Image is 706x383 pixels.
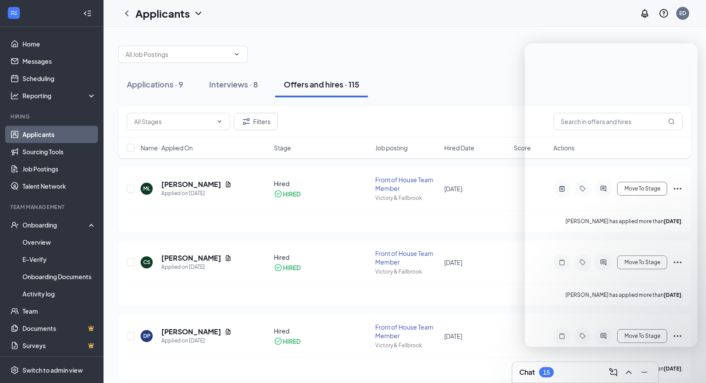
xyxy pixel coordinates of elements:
svg: CheckmarkCircle [274,263,282,272]
div: Offers and hires · 115 [284,79,359,90]
div: Applied on [DATE] [161,263,232,271]
span: Stage [274,143,291,152]
span: Name · Applied On [141,143,193,152]
svg: Notifications [640,8,650,19]
div: Applications · 9 [127,79,183,90]
div: ML [143,185,150,192]
div: HIRED [283,190,301,198]
svg: ComposeMessage [608,367,618,377]
div: ED [679,9,686,17]
svg: ChevronUp [624,367,634,377]
div: Interviews · 8 [209,79,258,90]
button: Minimize [637,365,651,379]
a: Overview [22,234,96,251]
div: Victory & Fallbrook [375,194,439,202]
svg: Document [225,181,232,188]
svg: Document [225,255,232,262]
a: Messages [22,53,96,70]
div: Front of House Team Member [375,323,439,340]
iframe: Intercom live chat [677,354,697,374]
button: ComposeMessage [606,365,620,379]
svg: ChevronLeft [122,8,132,19]
div: Hired [274,253,370,262]
svg: UserCheck [10,221,19,229]
span: Hired Date [444,143,474,152]
a: Job Postings [22,160,96,177]
span: [DATE] [444,332,462,340]
div: Hired [274,179,370,188]
span: Job posting [375,143,408,152]
div: Applied on [DATE] [161,336,232,345]
svg: ChevronDown [233,51,240,58]
div: DP [143,332,151,339]
svg: CheckmarkCircle [274,190,282,198]
svg: Collapse [83,9,92,18]
a: Team [22,302,96,320]
span: [DATE] [444,185,462,193]
div: 15 [543,369,550,376]
div: CS [143,258,151,266]
div: HIRED [283,263,301,272]
svg: Document [225,328,232,335]
svg: Analysis [10,91,19,100]
div: Applied on [DATE] [161,189,232,198]
div: Victory & Fallbrook [375,342,439,349]
div: Victory & Fallbrook [375,268,439,275]
a: Talent Network [22,177,96,195]
div: Hiring [10,113,94,120]
svg: Minimize [639,367,650,377]
svg: ChevronDown [193,8,204,19]
b: [DATE] [664,365,681,372]
svg: Filter [241,116,251,127]
button: Filter Filters [234,113,278,130]
a: Activity log [22,285,96,302]
input: All Stages [134,117,213,126]
div: Front of House Team Member [375,249,439,266]
h3: Chat [519,367,535,377]
iframe: Intercom live chat [525,44,697,347]
div: Hired [274,327,370,335]
button: ChevronUp [622,365,636,379]
div: Switch to admin view [22,366,83,374]
div: HIRED [283,337,301,346]
svg: CheckmarkCircle [274,337,282,346]
a: E-Verify [22,251,96,268]
svg: Settings [10,366,19,374]
svg: QuestionInfo [659,8,669,19]
div: Reporting [22,91,97,100]
a: Applicants [22,126,96,143]
svg: ChevronDown [216,118,223,125]
a: SurveysCrown [22,337,96,354]
h5: [PERSON_NAME] [161,327,221,336]
span: [DATE] [444,258,462,266]
input: All Job Postings [126,50,230,59]
div: Team Management [10,203,94,211]
a: Scheduling [22,70,96,87]
span: Score [514,143,531,152]
a: Sourcing Tools [22,143,96,160]
a: Onboarding Documents [22,268,96,285]
div: Front of House Team Member [375,175,439,193]
h5: [PERSON_NAME] [161,180,221,189]
a: DocumentsCrown [22,320,96,337]
h5: [PERSON_NAME] [161,253,221,263]
h1: Applicants [135,6,190,21]
div: Onboarding [22,221,89,229]
svg: WorkstreamLogo [9,9,18,17]
a: Home [22,35,96,53]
